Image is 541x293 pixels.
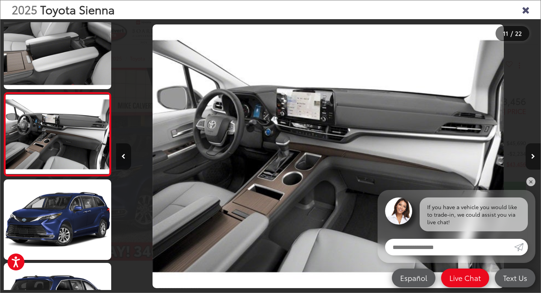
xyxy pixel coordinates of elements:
[510,31,514,36] span: /
[385,239,514,255] input: Enter your message
[446,273,485,282] span: Live Chat
[499,273,531,282] span: Text Us
[522,5,529,14] i: Close gallery
[116,143,131,170] button: Previous image
[153,24,504,288] img: 2025 Toyota Sienna XLE
[495,269,535,287] a: Text Us
[514,239,528,255] a: Submit
[3,179,112,261] img: 2025 Toyota Sienna XLE
[12,1,37,17] span: 2025
[515,29,522,37] span: 22
[3,8,112,90] img: 2025 Toyota Sienna XLE
[116,24,541,288] div: 2025 Toyota Sienna XLE 10
[392,269,435,287] a: Español
[441,269,489,287] a: Live Chat
[420,197,528,231] div: If you have a vehicle you would like to trade-in, we could assist you via live chat!
[503,29,508,37] span: 11
[5,95,110,174] img: 2025 Toyota Sienna XLE
[396,273,431,282] span: Español
[385,197,412,225] img: Agent profile photo
[526,143,541,170] button: Next image
[40,1,115,17] span: Toyota Sienna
